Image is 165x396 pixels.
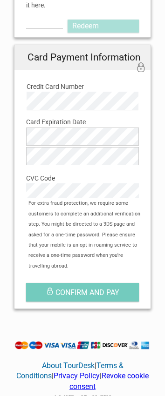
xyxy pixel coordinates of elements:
p: We're away right now. Please check back later! [13,16,105,24]
label: Card Expiration Date [26,117,139,127]
button: Confirm and pay [26,283,139,302]
a: Revoke cookie consent [69,371,149,390]
span: Confirm and pay [55,288,119,297]
label: Credit Card Number [27,81,138,92]
img: Tourdesk accepts [14,341,151,350]
a: Privacy Policy [54,371,100,380]
a: About TourDesk [42,361,95,370]
h2: Card Payment Information [14,45,151,70]
i: 256bit encryption [136,63,146,74]
a: Redeem [68,20,139,33]
label: CVC Code [26,173,139,183]
div: For extra fraud protection, we require some customers to complete an additional verification step... [24,198,151,271]
button: Open LiveChat chat widget [107,14,118,26]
